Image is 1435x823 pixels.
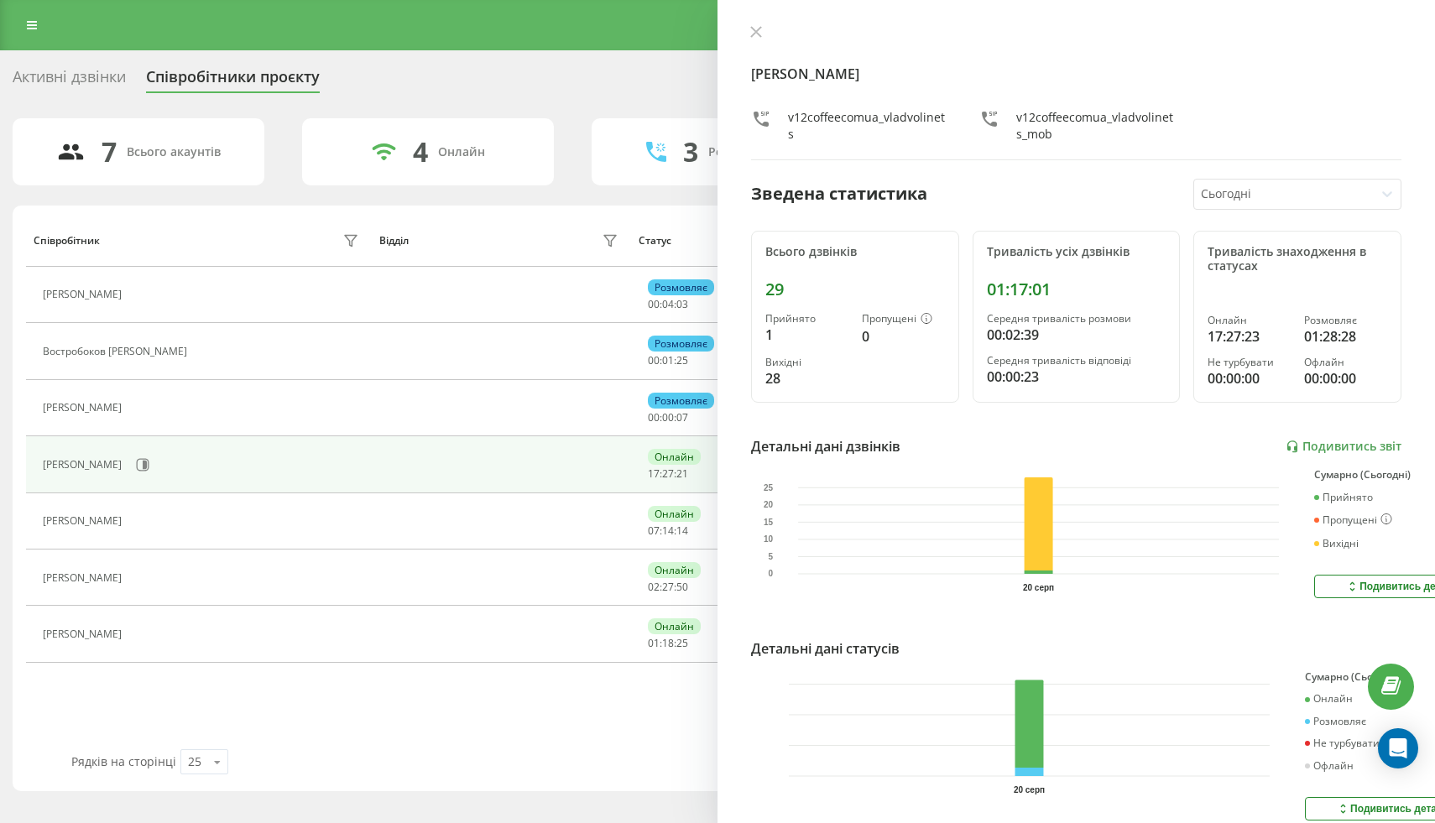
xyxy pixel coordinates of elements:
div: Пропущені [1314,513,1392,527]
div: Детальні дані статусів [751,638,900,659]
div: : : [648,299,688,310]
div: 17:27:23 [1208,326,1291,346]
div: : : [648,525,688,537]
div: 7 [102,136,117,168]
div: Статус [639,235,671,247]
span: 03 [676,297,688,311]
div: Офлайн [1304,357,1387,368]
div: Співробітники проєкту [146,68,320,94]
div: [PERSON_NAME] [43,628,126,640]
span: 25 [676,353,688,367]
text: 20 серп [1023,583,1054,592]
text: 15 [764,518,774,527]
div: Всього дзвінків [765,245,945,259]
div: 0 [862,326,945,346]
text: 25 [764,483,774,492]
div: Співробітник [34,235,100,247]
div: : : [648,412,688,424]
span: 04 [662,297,674,311]
div: Онлайн [1208,315,1291,326]
div: Онлайн [648,618,701,634]
span: Рядків на сторінці [71,753,176,769]
span: 14 [676,523,688,538]
div: [PERSON_NAME] [43,572,126,584]
span: 01 [648,636,660,650]
div: v12coffeecomua_vladvolinets [788,109,946,143]
h4: [PERSON_NAME] [751,64,1401,84]
div: Детальні дані дзвінків [751,436,900,456]
div: Розмовляє [648,279,714,295]
span: 01 [662,353,674,367]
div: Всього акаунтів [127,145,221,159]
div: 4 [413,136,428,168]
div: Вихідні [765,357,848,368]
div: Середня тривалість відповіді [987,355,1166,367]
div: Розмовляють [708,145,790,159]
div: v12coffeecomua_vladvolinets_mob [1016,109,1174,143]
div: Онлайн [648,449,701,465]
div: Пропущені [862,313,945,326]
div: Вихідні [1314,538,1359,550]
div: Онлайн [648,562,701,578]
div: Відділ [379,235,409,247]
span: 25 [676,636,688,650]
div: 25 [188,753,201,770]
div: : : [648,468,688,480]
div: : : [648,581,688,593]
div: Тривалість усіх дзвінків [987,245,1166,259]
div: Онлайн [1305,693,1353,705]
div: Активні дзвінки [13,68,126,94]
div: 01:17:01 [987,279,1166,300]
span: 00 [648,353,660,367]
span: 00 [648,297,660,311]
span: 21 [676,466,688,481]
div: 00:00:23 [987,367,1166,387]
span: 18 [662,636,674,650]
div: Прийнято [1314,492,1373,503]
div: 01:28:28 [1304,326,1387,346]
span: 02 [648,580,660,594]
span: 14 [662,523,674,538]
text: 0 [769,570,774,579]
div: [PERSON_NAME] [43,289,126,300]
div: Тривалість знаходження в статусах [1208,245,1387,273]
div: 1 [765,325,848,345]
div: Онлайн [648,506,701,522]
div: Прийнято [765,313,848,325]
div: Розмовляє [648,336,714,352]
span: 07 [648,523,660,538]
div: Не турбувати [1208,357,1291,368]
div: [PERSON_NAME] [43,459,126,471]
text: 20 [764,500,774,509]
div: Середня тривалість розмови [987,313,1166,325]
div: 00:02:39 [987,325,1166,345]
div: : : [648,355,688,367]
span: 00 [662,410,674,425]
div: Онлайн [438,145,485,159]
span: 00 [648,410,660,425]
span: 07 [676,410,688,425]
div: 00:00:00 [1304,368,1387,388]
text: 10 [764,534,774,544]
div: Open Intercom Messenger [1378,728,1418,768]
div: Зведена статистика [751,181,927,206]
div: Розмовляє [1305,716,1366,727]
div: [PERSON_NAME] [43,402,126,414]
span: 50 [676,580,688,594]
div: 00:00:00 [1208,368,1291,388]
span: 17 [648,466,660,481]
a: Подивитись звіт [1286,440,1401,454]
div: Офлайн [1305,760,1354,772]
span: 27 [662,580,674,594]
text: 20 серп [1014,785,1045,794]
div: : : [648,638,688,649]
div: Розмовляє [648,393,714,409]
div: 28 [765,368,848,388]
div: 29 [765,279,945,300]
div: Не турбувати [1305,737,1380,749]
div: Розмовляє [1304,315,1387,326]
span: 27 [662,466,674,481]
div: [PERSON_NAME] [43,515,126,527]
text: 5 [769,552,774,561]
div: 3 [683,136,698,168]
